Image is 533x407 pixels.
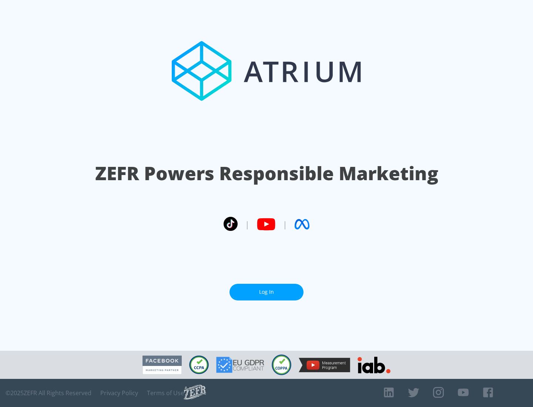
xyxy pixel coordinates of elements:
a: Log In [229,284,304,300]
img: CCPA Compliant [189,356,209,374]
span: | [245,219,249,230]
a: Terms of Use [147,389,184,397]
img: YouTube Measurement Program [299,358,350,372]
img: COPPA Compliant [272,354,291,375]
span: © 2025 ZEFR All Rights Reserved [6,389,91,397]
img: IAB [358,357,390,373]
img: Facebook Marketing Partner [143,356,182,374]
a: Privacy Policy [100,389,138,397]
img: GDPR Compliant [216,357,264,373]
span: | [283,219,287,230]
h1: ZEFR Powers Responsible Marketing [95,161,438,186]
